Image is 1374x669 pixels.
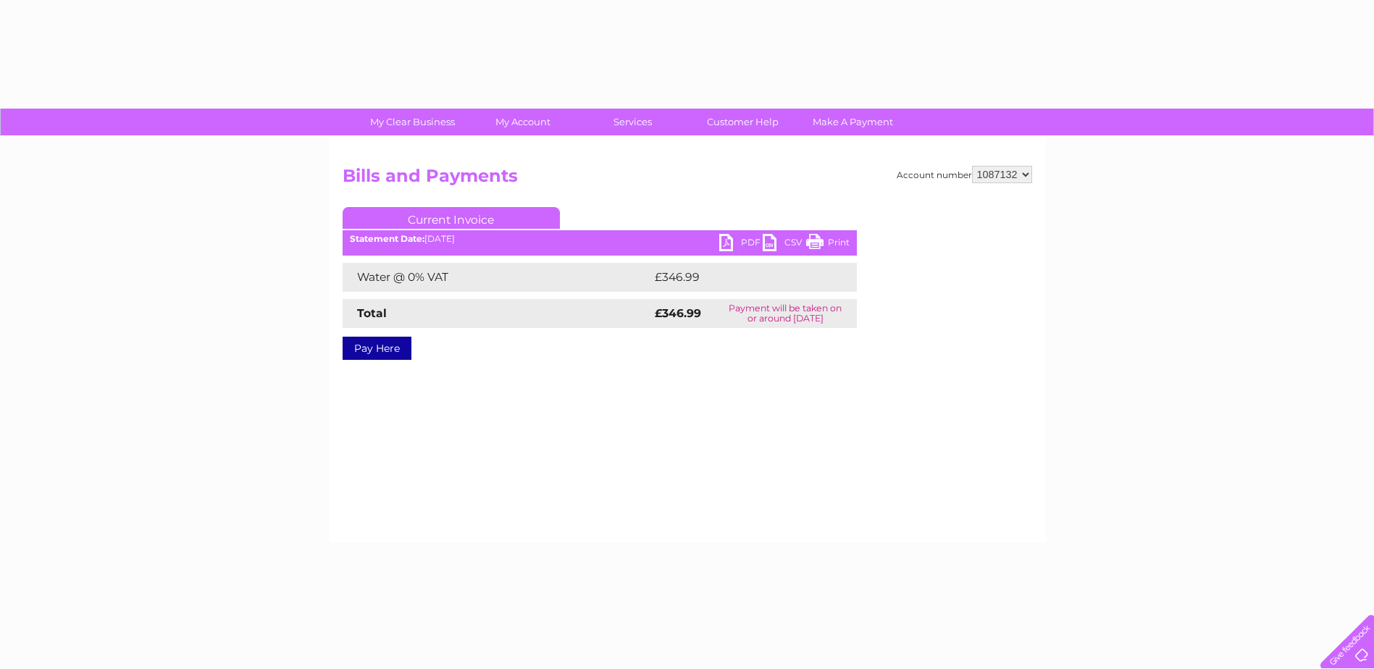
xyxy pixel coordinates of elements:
[343,234,857,244] div: [DATE]
[343,166,1032,193] h2: Bills and Payments
[714,299,856,328] td: Payment will be taken on or around [DATE]
[651,263,831,292] td: £346.99
[353,109,472,135] a: My Clear Business
[343,337,411,360] a: Pay Here
[793,109,913,135] a: Make A Payment
[463,109,582,135] a: My Account
[573,109,692,135] a: Services
[343,263,651,292] td: Water @ 0% VAT
[357,306,387,320] strong: Total
[655,306,701,320] strong: £346.99
[763,234,806,255] a: CSV
[343,207,560,229] a: Current Invoice
[719,234,763,255] a: PDF
[350,233,424,244] b: Statement Date:
[897,166,1032,183] div: Account number
[683,109,803,135] a: Customer Help
[806,234,850,255] a: Print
